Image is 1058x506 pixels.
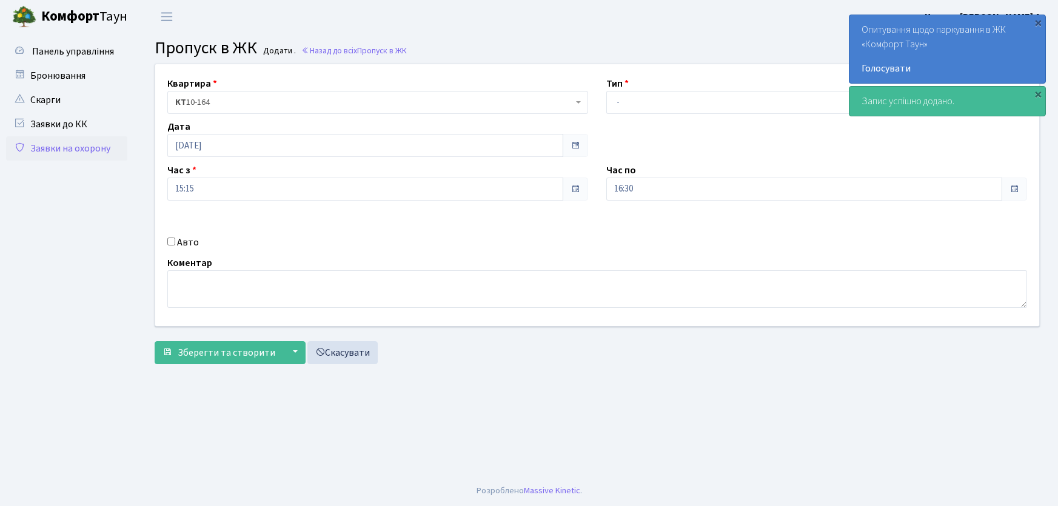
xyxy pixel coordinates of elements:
[261,46,296,56] small: Додати .
[175,96,573,108] span: <b>КТ</b>&nbsp;&nbsp;&nbsp;&nbsp;10-164
[849,15,1045,83] div: Опитування щодо паркування в ЖК «Комфорт Таун»
[6,112,127,136] a: Заявки до КК
[6,136,127,161] a: Заявки на охорону
[178,346,275,359] span: Зберегти та створити
[177,235,199,250] label: Авто
[6,88,127,112] a: Скарги
[41,7,127,27] span: Таун
[1032,16,1044,28] div: ×
[925,10,1043,24] a: Цитрус [PERSON_NAME] А.
[307,341,378,364] a: Скасувати
[167,91,588,114] span: <b>КТ</b>&nbsp;&nbsp;&nbsp;&nbsp;10-164
[477,484,582,498] div: Розроблено .
[6,39,127,64] a: Панель управління
[6,64,127,88] a: Бронювання
[606,163,636,178] label: Час по
[357,45,407,56] span: Пропуск в ЖК
[167,119,190,134] label: Дата
[167,256,212,270] label: Коментар
[155,36,257,60] span: Пропуск в ЖК
[301,45,407,56] a: Назад до всіхПропуск в ЖК
[155,341,283,364] button: Зберегти та створити
[152,7,182,27] button: Переключити навігацію
[862,61,1033,76] a: Голосувати
[167,76,217,91] label: Квартира
[175,96,186,108] b: КТ
[524,484,580,497] a: Massive Kinetic
[41,7,99,26] b: Комфорт
[32,45,114,58] span: Панель управління
[1032,88,1044,100] div: ×
[849,87,1045,116] div: Запис успішно додано.
[167,163,196,178] label: Час з
[606,76,629,91] label: Тип
[12,5,36,29] img: logo.png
